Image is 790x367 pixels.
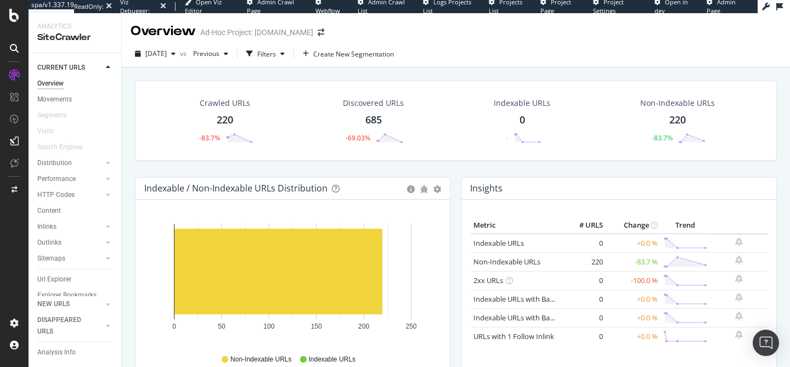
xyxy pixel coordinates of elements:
span: Create New Segmentation [313,49,394,59]
div: SiteCrawler [37,31,112,44]
a: Sitemaps [37,253,103,264]
svg: A chart. [144,217,441,345]
td: 0 [562,327,606,346]
td: +0.0 % [606,308,661,327]
div: bell-plus [735,312,743,320]
a: HTTP Codes [37,189,103,201]
button: Filters [242,45,289,63]
div: Content [37,205,61,217]
td: 0 [562,234,606,253]
a: Performance [37,173,103,185]
a: CURRENT URLS [37,62,103,74]
text: 200 [358,323,369,330]
th: Change [606,217,661,234]
div: -83.7% [199,133,220,143]
span: Non-Indexable URLs [230,355,291,364]
a: Segments [37,110,78,121]
a: Outlinks [37,237,103,249]
td: +0.0 % [606,327,661,346]
button: [DATE] [131,45,180,63]
td: -83.7 % [606,252,661,271]
div: Overview [37,78,64,89]
div: Ad-Hoc Project: [DOMAIN_NAME] [200,27,313,38]
div: DISAPPEARED URLS [37,314,93,337]
div: Discovered URLs [343,98,404,109]
div: Open Intercom Messenger [753,330,779,356]
a: Overview [37,78,114,89]
div: bug [420,185,428,193]
a: Inlinks [37,221,103,233]
div: Non-Indexable URLs [640,98,715,109]
div: Crawled URLs [200,98,250,109]
td: 0 [562,271,606,290]
a: URLs with 1 Follow Inlink [473,331,554,341]
a: Content [37,205,114,217]
div: Visits [37,126,54,137]
div: circle-info [407,185,415,193]
span: 2025 Sep. 9th [145,49,167,58]
div: bell-plus [735,238,743,246]
div: Performance [37,173,76,185]
a: 2xx URLs [473,275,503,285]
a: NEW URLS [37,298,103,310]
div: Overview [131,22,196,41]
div: -83.7% [652,133,673,143]
td: 0 [562,308,606,327]
button: Create New Segmentation [298,45,398,63]
td: 0 [562,290,606,308]
div: Segments [37,110,67,121]
div: Explorer Bookmarks [37,290,97,301]
h4: Insights [470,181,503,196]
td: 220 [562,252,606,271]
a: Movements [37,94,114,105]
div: CURRENT URLS [37,62,85,74]
div: bell-plus [735,330,743,339]
div: 0 [520,113,525,127]
div: Indexable URLs [494,98,550,109]
div: Outlinks [37,237,61,249]
div: HTTP Codes [37,189,75,201]
td: -100.0 % [606,271,661,290]
th: # URLS [562,217,606,234]
a: Visits [37,126,65,137]
button: Previous [189,45,233,63]
span: Indexable URLs [309,355,356,364]
a: Indexable URLs with Bad H1 [473,294,565,304]
div: Movements [37,94,72,105]
div: Inlinks [37,221,57,233]
a: Analysis Info [37,347,114,358]
div: bell-plus [735,274,743,283]
div: NEW URLS [37,298,70,310]
div: Analytics [37,22,112,31]
div: Search Engines [37,142,83,153]
div: Distribution [37,157,72,169]
span: Webflow [315,7,340,15]
div: Url Explorer [37,274,71,285]
td: +0.0 % [606,290,661,308]
text: 150 [311,323,322,330]
span: Previous [189,49,219,58]
div: arrow-right-arrow-left [318,29,324,36]
div: ReadOnly: [74,2,104,11]
div: Filters [257,49,276,59]
div: gear [433,185,441,193]
text: 0 [172,323,176,330]
span: vs [180,49,189,58]
div: Indexable / Non-Indexable URLs Distribution [144,183,328,194]
div: bell-plus [735,256,743,264]
div: - [506,133,508,143]
div: Analysis Info [37,347,76,358]
a: Url Explorer [37,274,114,285]
text: 50 [218,323,225,330]
a: Indexable URLs with Bad Description [473,313,593,323]
a: Indexable URLs [473,238,524,248]
a: Non-Indexable URLs [473,257,540,267]
div: Sitemaps [37,253,65,264]
div: 220 [669,113,686,127]
a: DISAPPEARED URLS [37,314,103,337]
a: Explorer Bookmarks [37,290,114,301]
th: Trend [661,217,710,234]
text: 100 [263,323,274,330]
a: Search Engines [37,142,94,153]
